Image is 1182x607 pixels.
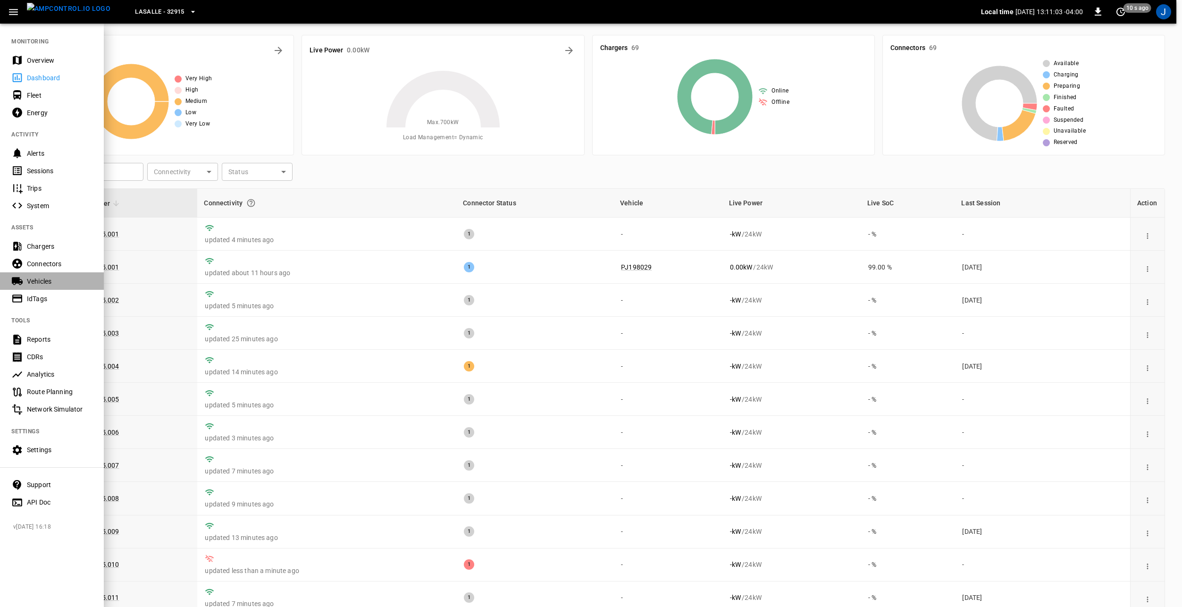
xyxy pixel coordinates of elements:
div: Trips [27,184,92,193]
div: Alerts [27,149,92,158]
span: 10 s ago [1123,3,1151,13]
div: Network Simulator [27,405,92,414]
div: API Doc [27,497,92,507]
p: [DATE] 13:11:03 -04:00 [1015,7,1083,17]
span: LaSalle - 32915 [135,7,184,17]
button: set refresh interval [1113,4,1128,19]
div: Reports [27,335,92,344]
div: Analytics [27,370,92,379]
span: v [DATE] 16:18 [13,523,96,532]
img: ampcontrol.io logo [27,3,110,15]
div: Support [27,480,92,489]
p: Local time [981,7,1014,17]
div: Vehicles [27,277,92,286]
div: IdTags [27,294,92,303]
div: Route Planning [27,387,92,396]
div: Chargers [27,242,92,251]
div: Settings [27,445,92,455]
div: System [27,201,92,211]
div: Dashboard [27,73,92,83]
div: Connectors [27,259,92,269]
div: Overview [27,56,92,65]
div: CDRs [27,352,92,362]
div: Energy [27,108,92,118]
div: profile-icon [1156,4,1171,19]
div: Sessions [27,166,92,176]
div: Fleet [27,91,92,100]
